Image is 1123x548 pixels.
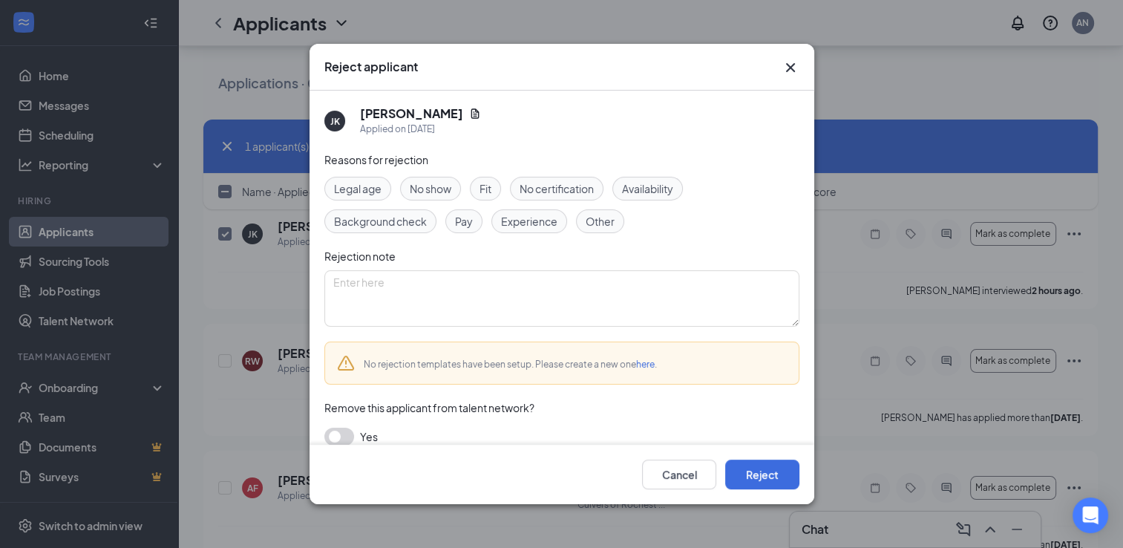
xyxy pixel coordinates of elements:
span: Legal age [334,180,382,197]
a: here [636,359,655,370]
span: Yes [360,428,378,446]
span: No certification [520,180,594,197]
span: No show [410,180,451,197]
div: Open Intercom Messenger [1073,498,1108,533]
button: Reject [725,460,799,489]
span: Background check [334,213,427,229]
button: Cancel [642,460,716,489]
span: Remove this applicant from talent network? [324,401,534,414]
svg: Cross [782,59,799,76]
span: Availability [622,180,673,197]
svg: Warning [337,354,355,372]
div: JK [330,115,339,128]
span: Fit [479,180,491,197]
div: Applied on [DATE] [360,122,481,137]
span: Pay [455,213,473,229]
button: Close [782,59,799,76]
span: Other [586,213,615,229]
h3: Reject applicant [324,59,418,75]
svg: Document [469,108,481,120]
span: Experience [501,213,557,229]
span: Reasons for rejection [324,153,428,166]
span: No rejection templates have been setup. Please create a new one . [364,359,657,370]
span: Rejection note [324,249,396,263]
h5: [PERSON_NAME] [360,105,463,122]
